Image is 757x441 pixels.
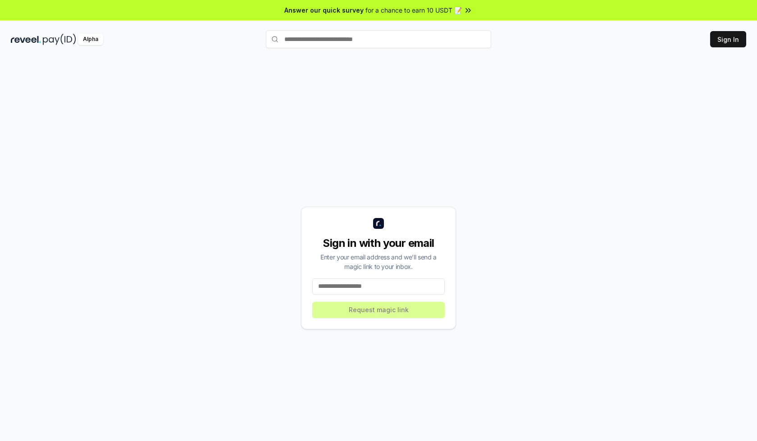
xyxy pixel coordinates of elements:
[312,252,445,271] div: Enter your email address and we’ll send a magic link to your inbox.
[373,218,384,229] img: logo_small
[78,34,103,45] div: Alpha
[710,31,746,47] button: Sign In
[43,34,76,45] img: pay_id
[11,34,41,45] img: reveel_dark
[365,5,462,15] span: for a chance to earn 10 USDT 📝
[284,5,364,15] span: Answer our quick survey
[312,236,445,250] div: Sign in with your email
